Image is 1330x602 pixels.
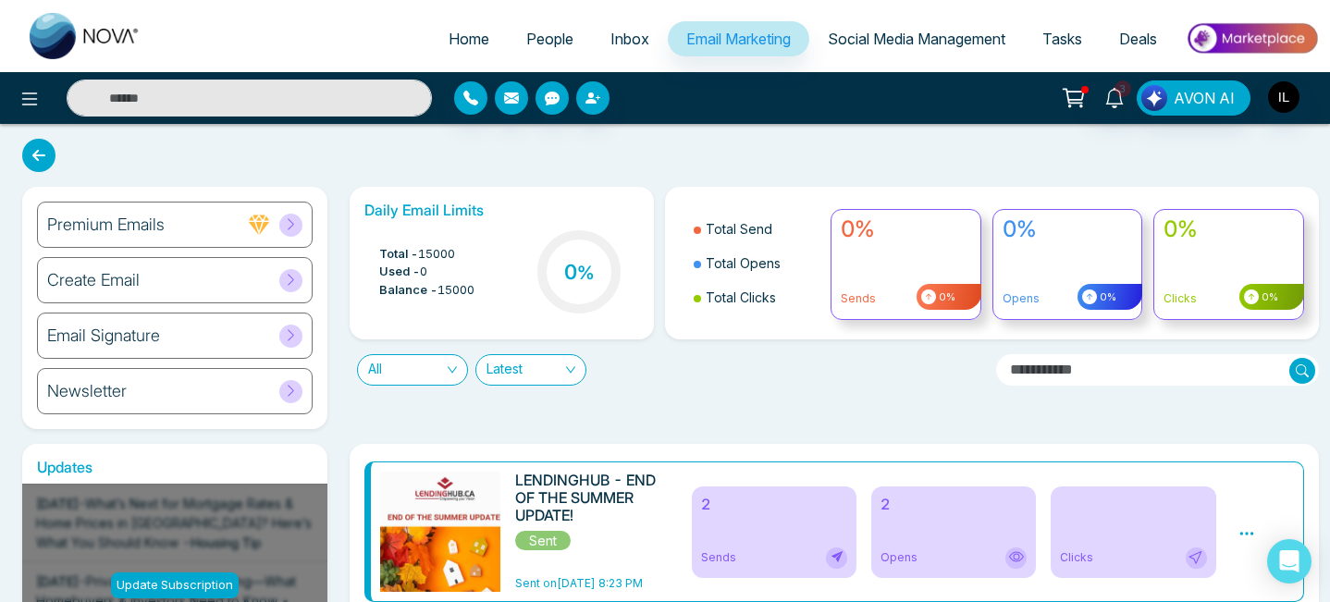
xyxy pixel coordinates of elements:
[515,472,660,525] h6: LENDINGHUB - END OF THE SUMMER UPDATE!
[1024,21,1101,56] a: Tasks
[936,289,955,305] span: 0%
[418,245,455,264] span: 15000
[420,263,427,281] span: 0
[1060,549,1093,566] span: Clicks
[841,216,971,243] h4: 0%
[1042,30,1082,48] span: Tasks
[47,215,165,235] h6: Premium Emails
[368,355,457,385] span: All
[686,30,791,48] span: Email Marketing
[1267,539,1312,584] div: Open Intercom Messenger
[828,30,1005,48] span: Social Media Management
[1137,80,1250,116] button: AVON AI
[577,262,595,284] span: %
[515,576,643,590] span: Sent on [DATE] 8:23 PM
[47,270,140,290] h6: Create Email
[1003,216,1133,243] h4: 0%
[694,246,819,280] li: Total Opens
[564,260,595,284] h3: 0
[1003,290,1133,307] p: Opens
[364,202,640,219] h6: Daily Email Limits
[526,30,573,48] span: People
[508,21,592,56] a: People
[379,245,418,264] span: Total -
[694,212,819,246] li: Total Send
[1185,18,1319,59] img: Market-place.gif
[1114,80,1131,97] span: 3
[47,326,160,346] h6: Email Signature
[1164,216,1294,243] h4: 0%
[1174,87,1235,109] span: AVON AI
[437,281,474,300] span: 15000
[809,21,1024,56] a: Social Media Management
[1097,289,1116,305] span: 0%
[30,13,141,59] img: Nova CRM Logo
[379,263,420,281] span: Used -
[701,496,847,513] h6: 2
[610,30,649,48] span: Inbox
[515,531,571,550] span: Sent
[1268,81,1299,113] img: User Avatar
[22,459,327,476] h6: Updates
[379,281,437,300] span: Balance -
[449,30,489,48] span: Home
[668,21,809,56] a: Email Marketing
[1141,85,1167,111] img: Lead Flow
[1119,30,1157,48] span: Deals
[881,549,917,566] span: Opens
[881,496,1027,513] h6: 2
[1164,290,1294,307] p: Clicks
[841,290,971,307] p: Sends
[701,549,736,566] span: Sends
[47,381,127,401] h6: Newsletter
[694,280,819,314] li: Total Clicks
[111,572,239,598] div: Update Subscription
[430,21,508,56] a: Home
[1259,289,1278,305] span: 0%
[486,355,575,385] span: Latest
[592,21,668,56] a: Inbox
[1101,21,1176,56] a: Deals
[1092,80,1137,113] a: 3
